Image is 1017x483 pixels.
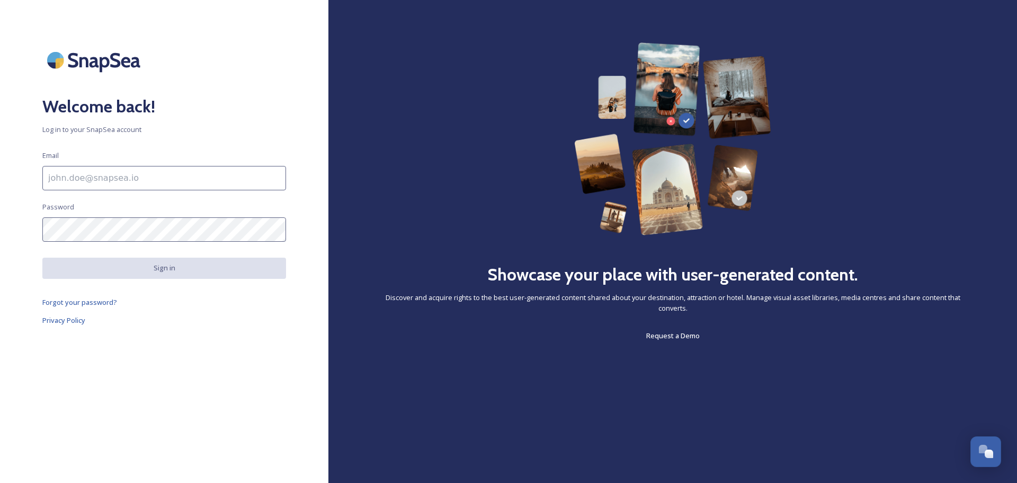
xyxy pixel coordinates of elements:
[42,297,117,307] span: Forgot your password?
[646,331,700,340] span: Request a Demo
[42,315,85,325] span: Privacy Policy
[42,314,286,327] a: Privacy Policy
[42,296,286,309] a: Forgot your password?
[42,166,286,190] input: john.doe@snapsea.io
[371,293,975,313] span: Discover and acquire rights to the best user-generated content shared about your destination, att...
[42,151,59,161] span: Email
[42,42,148,78] img: SnapSea Logo
[646,329,700,342] a: Request a Demo
[487,262,858,287] h2: Showcase your place with user-generated content.
[970,436,1001,467] button: Open Chat
[42,258,286,278] button: Sign in
[574,42,771,235] img: 63b42ca75bacad526042e722_Group%20154-p-800.png
[42,125,286,135] span: Log in to your SnapSea account
[42,202,74,212] span: Password
[42,94,286,119] h2: Welcome back!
